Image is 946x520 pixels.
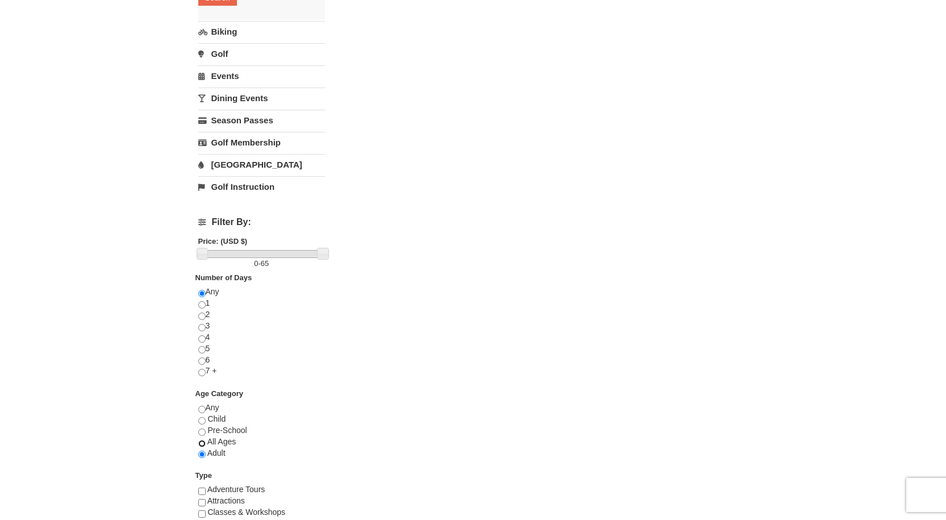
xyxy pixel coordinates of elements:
[207,448,226,457] span: Adult
[198,65,325,86] a: Events
[207,426,247,435] span: Pre-School
[261,259,269,268] span: 65
[254,259,258,268] span: 0
[198,154,325,175] a: [GEOGRAPHIC_DATA]
[195,471,212,480] strong: Type
[207,414,226,423] span: Child
[198,258,325,269] label: -
[198,21,325,42] a: Biking
[198,217,325,227] h4: Filter By:
[198,402,325,470] div: Any
[207,507,285,517] span: Classes & Workshops
[198,88,325,109] a: Dining Events
[198,110,325,131] a: Season Passes
[195,273,252,282] strong: Number of Days
[198,132,325,153] a: Golf Membership
[198,176,325,197] a: Golf Instruction
[198,286,325,388] div: Any 1 2 3 4 5 6 7 +
[207,485,265,494] span: Adventure Tours
[198,237,248,246] strong: Price: (USD $)
[207,496,245,505] span: Attractions
[198,43,325,64] a: Golf
[195,389,244,398] strong: Age Category
[207,437,236,446] span: All Ages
